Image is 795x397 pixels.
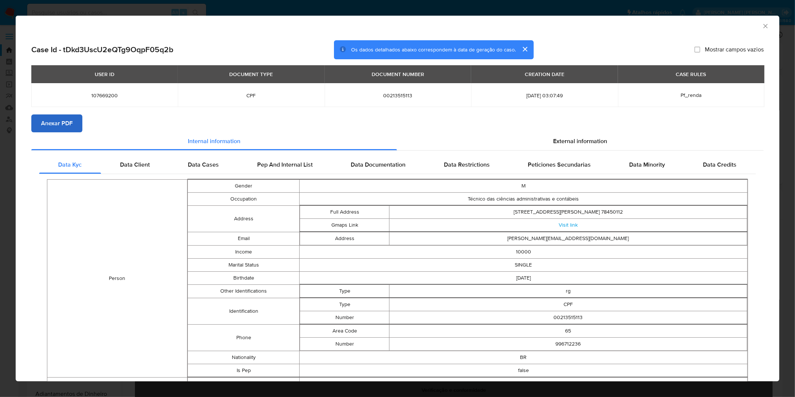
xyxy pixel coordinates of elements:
td: Type [188,377,300,390]
td: Type [300,284,389,297]
td: 10000 [300,245,748,258]
span: Anexar PDF [41,115,73,132]
td: [PERSON_NAME][EMAIL_ADDRESS][DOMAIN_NAME] [389,232,747,245]
div: Detailed internal info [39,156,756,174]
td: Identification [188,298,300,324]
button: Anexar PDF [31,114,82,132]
td: 65 [389,324,747,337]
input: Mostrar campos vazios [694,47,700,53]
td: [STREET_ADDRESS][PERSON_NAME] 78450112 [389,205,747,218]
td: M [300,179,748,192]
span: Pep And Internal List [257,160,313,169]
div: DOCUMENT NUMBER [367,68,429,81]
td: Area Code [300,324,389,337]
div: CASE RULES [672,68,711,81]
td: SINGLE [300,258,748,271]
td: Full Address [300,205,389,218]
span: Data Documentation [351,160,406,169]
td: Marital Status [188,258,300,271]
td: Técnico das ciências administrativas e contábeis [300,192,748,205]
div: Detailed info [31,132,764,150]
h2: Case Id - tDkd3UscU2eQTg9OqpF05q2b [31,45,173,54]
td: CPF [300,377,748,390]
span: [DATE] 03:07:49 [480,92,609,99]
span: Peticiones Secundarias [528,160,591,169]
span: Data Minority [629,160,665,169]
td: Number [300,311,389,324]
td: Gmaps Link [300,218,389,231]
td: rg [389,284,747,297]
span: Data Kyc [58,160,82,169]
td: Other Identifications [188,284,300,298]
td: Type [300,298,389,311]
span: Data Credits [703,160,737,169]
td: Address [188,205,300,232]
span: Pf_renda [681,91,701,99]
td: Email [188,232,300,245]
span: Internal information [188,137,240,145]
td: Is Pep [188,364,300,377]
td: BR [300,351,748,364]
span: 00213515113 [334,92,462,99]
span: Data Cases [188,160,219,169]
td: Gender [188,179,300,192]
span: External information [553,137,607,145]
td: Income [188,245,300,258]
button: Fechar a janela [762,22,769,29]
div: CREATION DATE [520,68,569,81]
div: USER ID [90,68,119,81]
a: Visit link [559,221,578,229]
td: 996712236 [389,337,747,350]
td: Birthdate [188,271,300,284]
span: CPF [187,92,315,99]
td: [DATE] [300,271,748,284]
td: CPF [389,298,747,311]
span: Mostrar campos vazios [705,46,764,53]
span: Data Client [120,160,150,169]
td: Nationality [188,351,300,364]
td: Occupation [188,192,300,205]
button: cerrar [516,40,534,58]
span: Os dados detalhados abaixo correspondem à data de geração do caso. [351,46,516,53]
td: false [300,364,748,377]
div: DOCUMENT TYPE [225,68,278,81]
td: Address [300,232,389,245]
div: closure-recommendation-modal [16,16,779,381]
span: Data Restrictions [444,160,490,169]
td: Person [47,179,187,377]
td: 00213515113 [389,311,747,324]
td: Number [300,337,389,350]
span: 107669200 [40,92,169,99]
td: Phone [188,324,300,351]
